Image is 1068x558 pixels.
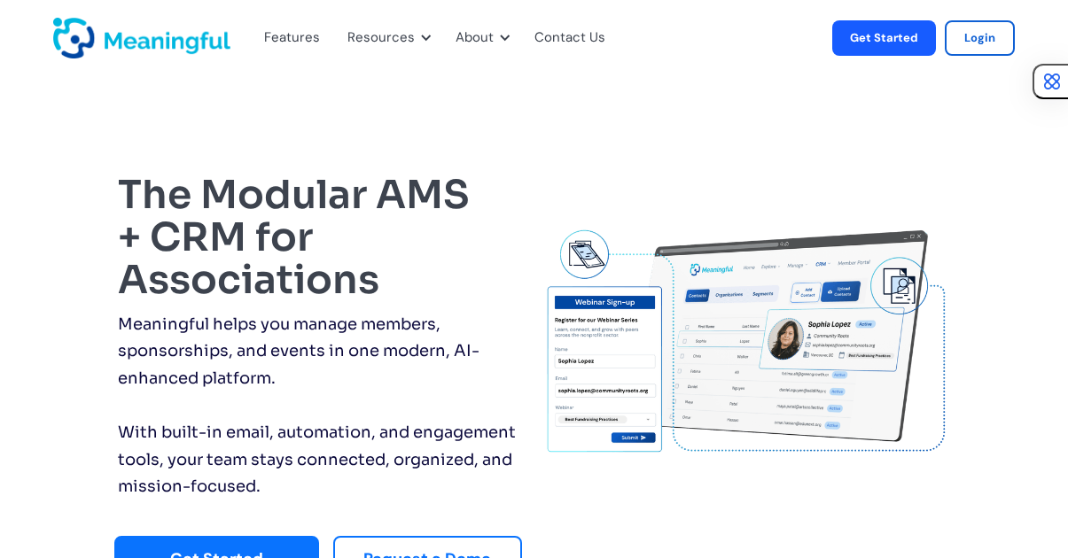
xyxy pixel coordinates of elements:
[524,9,627,67] div: Contact Us
[118,311,527,500] p: Meaningful helps you manage members, sponsorships, and events in one modern, AI-enhanced platform...
[945,20,1015,56] a: Login
[832,20,936,56] a: Get Started
[118,174,527,302] h1: The Modular AMS + CRM for Associations
[264,27,320,50] div: Features
[264,27,307,50] a: Features
[337,9,436,67] div: Resources
[534,27,605,50] a: Contact Us
[445,9,515,67] div: About
[53,18,97,58] a: home
[253,9,328,67] div: Features
[456,27,494,50] div: About
[347,27,415,50] div: Resources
